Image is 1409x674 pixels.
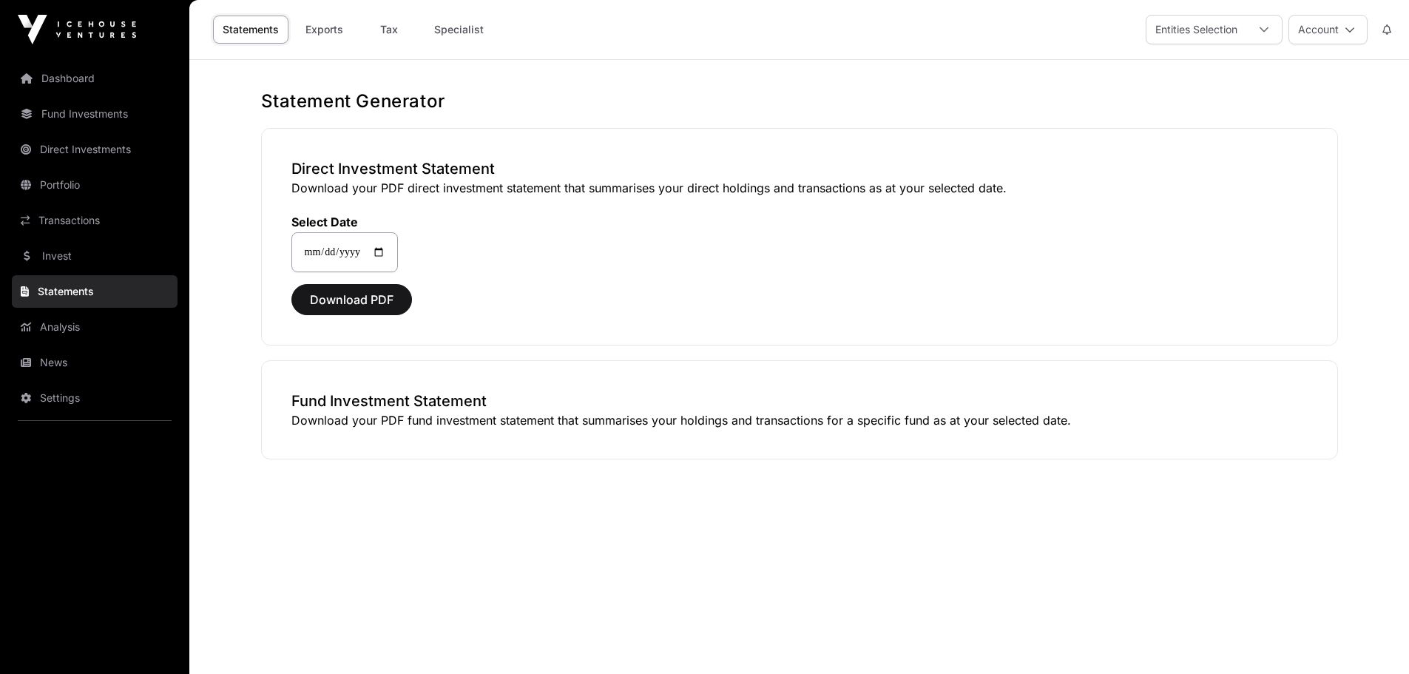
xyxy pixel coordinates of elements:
a: Fund Investments [12,98,178,130]
a: Settings [12,382,178,414]
a: Portfolio [12,169,178,201]
a: Analysis [12,311,178,343]
a: Invest [12,240,178,272]
iframe: Chat Widget [1335,603,1409,674]
a: Statements [213,16,288,44]
a: Specialist [425,16,493,44]
a: Direct Investments [12,133,178,166]
a: News [12,346,178,379]
img: Icehouse Ventures Logo [18,15,136,44]
a: Statements [12,275,178,308]
a: Transactions [12,204,178,237]
p: Download your PDF direct investment statement that summarises your direct holdings and transactio... [291,179,1308,197]
h1: Statement Generator [261,90,1338,113]
a: Tax [359,16,419,44]
h3: Fund Investment Statement [291,391,1308,411]
a: Download PDF [291,299,412,314]
label: Select Date [291,215,398,229]
div: Entities Selection [1146,16,1246,44]
a: Exports [294,16,354,44]
a: Dashboard [12,62,178,95]
h3: Direct Investment Statement [291,158,1308,179]
button: Account [1288,15,1368,44]
button: Download PDF [291,284,412,315]
span: Download PDF [310,291,393,309]
p: Download your PDF fund investment statement that summarises your holdings and transactions for a ... [291,411,1308,429]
